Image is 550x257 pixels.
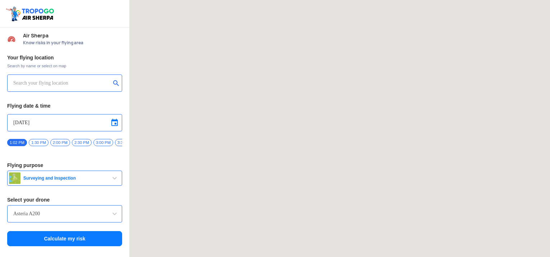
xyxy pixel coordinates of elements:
[7,163,122,168] h3: Flying purpose
[7,139,27,146] span: 1:02 PM
[13,118,116,127] input: Select Date
[7,63,122,69] span: Search by name or select on map
[72,139,92,146] span: 2:30 PM
[50,139,70,146] span: 2:00 PM
[13,79,111,87] input: Search your flying location
[20,175,110,181] span: Surveying and Inspection
[7,35,16,43] img: Risk Scores
[7,103,122,108] h3: Flying date & time
[23,40,122,46] span: Know risks in your flying area
[93,139,113,146] span: 3:00 PM
[23,33,122,39] span: Air Sherpa
[7,197,122,202] h3: Select your drone
[5,5,56,22] img: ic_tgdronemaps.svg
[29,139,48,146] span: 1:30 PM
[7,55,122,60] h3: Your flying location
[13,209,116,218] input: Search by name or Brand
[115,139,135,146] span: 3:30 PM
[9,172,20,184] img: survey.png
[7,171,122,186] button: Surveying and Inspection
[7,231,122,246] button: Calculate my risk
